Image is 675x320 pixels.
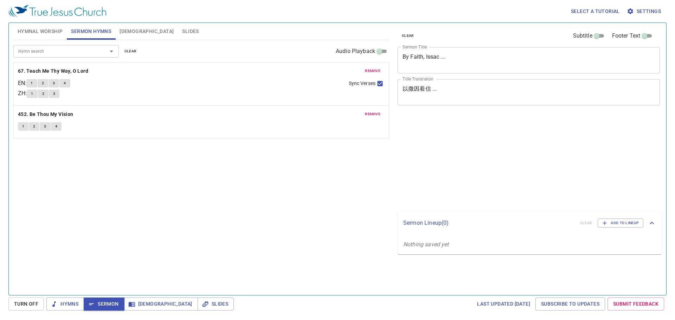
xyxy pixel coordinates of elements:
[18,110,75,119] button: 452. Be Thou My Vision
[8,298,44,311] button: Turn Off
[474,298,533,311] a: Last updated [DATE]
[349,80,375,87] span: Sync Verses
[84,298,124,311] button: Sermon
[18,110,73,119] b: 452. Be Thou My Vision
[402,33,414,39] span: clear
[89,300,118,308] span: Sermon
[53,91,55,97] span: 3
[571,7,620,16] span: Select a tutorial
[625,5,664,18] button: Settings
[22,123,24,130] span: 1
[8,5,106,18] img: True Jesus Church
[18,79,26,87] p: EN :
[361,110,385,118] button: remove
[395,113,608,209] iframe: from-child
[49,79,59,87] button: 3
[46,298,84,311] button: Hymns
[613,300,658,308] span: Submit Feedback
[130,300,192,308] span: [DEMOGRAPHIC_DATA]
[120,47,141,55] button: clear
[51,122,62,131] button: 4
[568,5,623,18] button: Select a tutorial
[59,79,70,87] button: 4
[31,80,33,86] span: 1
[535,298,605,311] a: Subscribe to Updates
[361,67,385,75] button: remove
[18,67,90,76] button: 67. Teach Me Thy Way, O Lord
[607,298,664,311] a: Submit Feedback
[29,122,39,131] button: 2
[44,123,46,130] span: 3
[71,27,111,36] span: Sermon Hymns
[18,27,63,36] span: Hymnal Worship
[365,111,380,117] span: remove
[124,298,198,311] button: [DEMOGRAPHIC_DATA]
[26,79,37,87] button: 1
[628,7,661,16] span: Settings
[18,89,27,98] p: ZH :
[573,32,592,40] span: Subtitle
[18,122,28,131] button: 1
[42,80,44,86] span: 2
[55,123,57,130] span: 4
[27,90,37,98] button: 1
[182,27,199,36] span: Slides
[64,80,66,86] span: 4
[49,90,59,98] button: 3
[198,298,234,311] button: Slides
[403,219,574,227] p: Sermon Lineup ( 0 )
[365,68,380,74] span: remove
[403,53,655,67] textarea: By Faith, Issac ...
[52,300,78,308] span: Hymns
[107,46,116,56] button: Open
[203,300,228,308] span: Slides
[120,27,174,36] span: [DEMOGRAPHIC_DATA]
[14,300,38,308] span: Turn Off
[124,48,137,54] span: clear
[31,91,33,97] span: 1
[602,220,639,226] span: Add to Lineup
[53,80,55,86] span: 3
[598,218,643,228] button: Add to Lineup
[38,90,49,98] button: 2
[42,91,44,97] span: 2
[398,211,662,235] div: Sermon Lineup(0)clearAdd to Lineup
[541,300,599,308] span: Subscribe to Updates
[403,241,449,248] i: Nothing saved yet
[403,85,655,99] textarea: 以撒因着信 ...
[40,122,50,131] button: 3
[612,32,641,40] span: Footer Text
[38,79,48,87] button: 2
[398,32,418,40] button: clear
[336,47,375,55] span: Audio Playback
[18,67,88,76] b: 67. Teach Me Thy Way, O Lord
[33,123,35,130] span: 2
[477,300,530,308] span: Last updated [DATE]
